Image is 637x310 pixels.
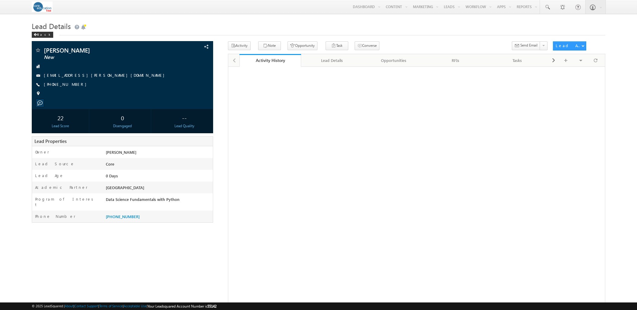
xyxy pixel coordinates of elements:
label: Owner [35,149,49,155]
div: 22 [33,112,87,123]
div: Lead Details [306,57,357,64]
button: Note [258,41,281,50]
a: Back [32,31,56,37]
span: © 2025 LeadSquared | | | | | [32,303,216,309]
button: Converse [355,41,379,50]
a: Lead Details [301,54,363,67]
a: [EMAIL_ADDRESS][PERSON_NAME][DOMAIN_NAME] [44,73,167,78]
span: New [44,54,158,60]
div: Lead Score [33,123,87,129]
a: Opportunities [363,54,425,67]
span: Your Leadsquared Account Number is [148,304,216,308]
button: Activity [228,41,251,50]
div: 0 [95,112,149,123]
label: Academic Partner [35,185,88,190]
button: Send Email [512,41,540,50]
label: Lead Source [35,161,75,166]
span: Lead Details [32,21,71,31]
label: Program of Interest [35,196,97,207]
div: Activity History [244,57,297,63]
button: Lead Actions [553,41,586,50]
div: Lead Actions [556,43,581,48]
a: About [65,304,73,308]
span: Send Email [520,43,538,48]
div: 0 Days [104,173,213,181]
div: Back [32,32,53,38]
div: Disengaged [95,123,149,129]
div: Tasks [492,57,543,64]
a: [PHONE_NUMBER] [106,214,140,219]
button: Opportunity [288,41,317,50]
a: Acceptable Use [124,304,147,308]
div: [GEOGRAPHIC_DATA] [104,185,213,193]
a: [PHONE_NUMBER] [44,82,89,87]
a: Activity History [239,54,301,67]
span: Lead Properties [34,138,67,144]
div: Data Science Fundamentals with Python [104,196,213,205]
a: Terms of Service [99,304,123,308]
div: -- [157,112,211,123]
span: [PERSON_NAME] [44,47,158,53]
button: Task [326,41,348,50]
a: Contact Support [74,304,98,308]
div: Lead Quality [157,123,211,129]
div: Core [104,161,213,170]
label: Lead Age [35,173,64,178]
span: [PERSON_NAME] [106,150,136,155]
a: Tasks [487,54,548,67]
a: RFIs [425,54,486,67]
label: Phone Number [35,214,76,219]
span: 55142 [207,304,216,308]
div: Opportunities [368,57,419,64]
img: Custom Logo [32,2,53,12]
div: RFIs [430,57,481,64]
